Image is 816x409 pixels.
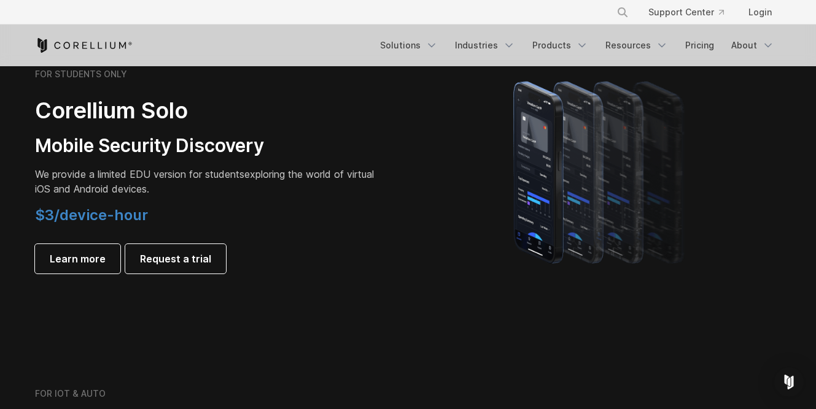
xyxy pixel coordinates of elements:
[678,34,721,56] a: Pricing
[525,34,596,56] a: Products
[35,206,148,224] span: $3/device-hour
[739,1,782,23] a: Login
[724,34,782,56] a: About
[35,134,379,158] h3: Mobile Security Discovery
[35,167,379,196] p: exploring the world of virtual iOS and Android devices.
[50,251,106,266] span: Learn more
[35,38,133,53] a: Corellium Home
[125,244,226,273] a: Request a trial
[35,168,244,180] span: We provide a limited EDU version for students
[35,388,106,399] h6: FOR IOT & AUTO
[612,1,634,23] button: Search
[35,97,379,124] h2: Corellium Solo
[373,34,782,56] div: Navigation Menu
[639,1,734,23] a: Support Center
[35,69,127,80] h6: FOR STUDENTS ONLY
[489,64,713,278] img: A lineup of four iPhone models becoming more gradient and blurred
[373,34,445,56] a: Solutions
[598,34,675,56] a: Resources
[35,244,120,273] a: Learn more
[774,367,804,397] div: Open Intercom Messenger
[140,251,211,266] span: Request a trial
[448,34,523,56] a: Industries
[602,1,782,23] div: Navigation Menu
